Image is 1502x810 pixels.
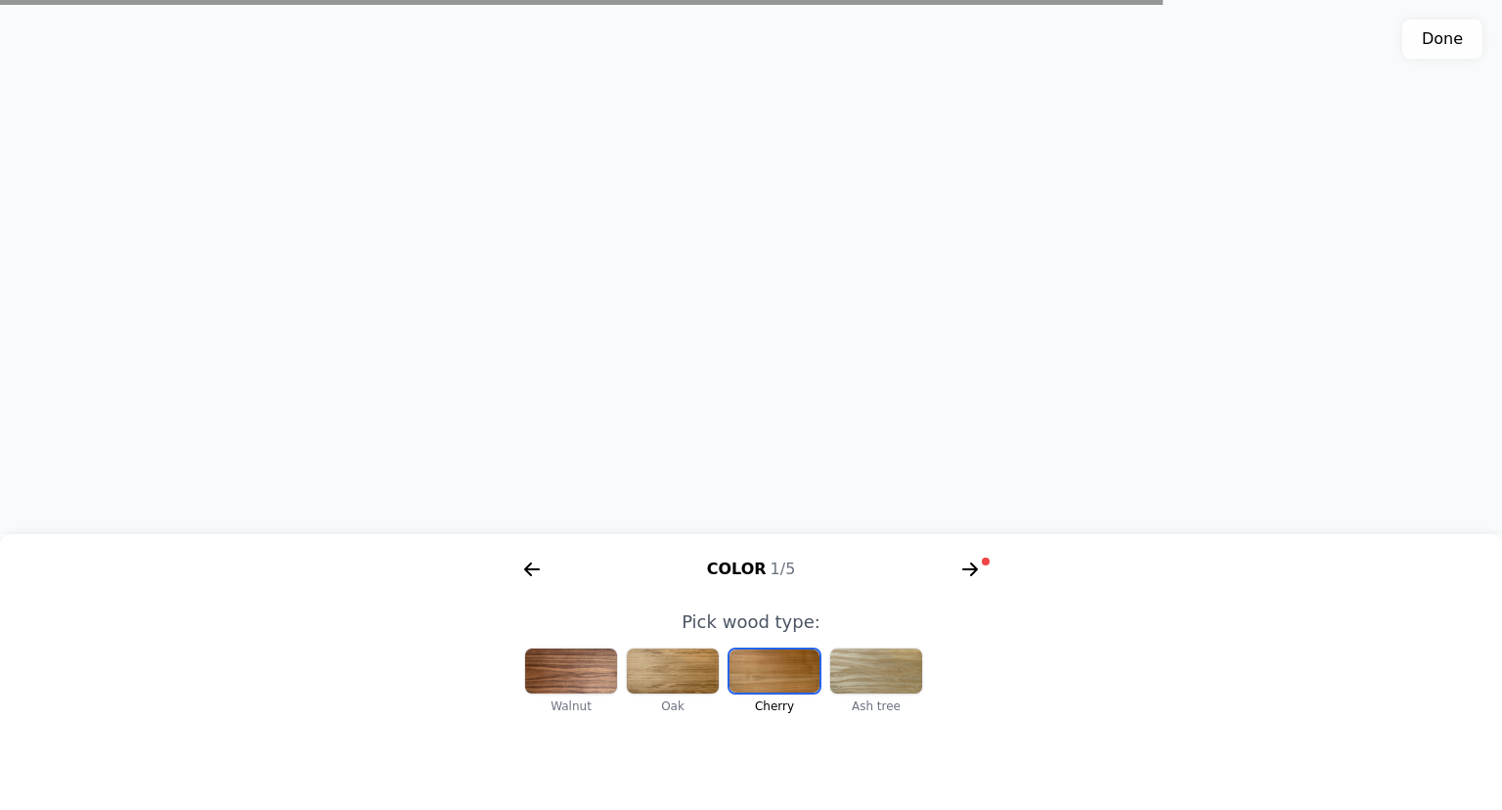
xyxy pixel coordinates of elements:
[626,698,720,714] div: Oak
[771,560,796,578] span: 1/5
[829,698,923,714] div: Ash tree
[516,554,548,585] svg: arrow right short
[728,698,821,714] div: Cherry
[682,611,820,632] span: Pick wood type:
[524,698,618,714] div: Walnut
[954,554,986,585] svg: arrow right short
[501,554,1001,585] div: Color
[1402,20,1482,59] button: Done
